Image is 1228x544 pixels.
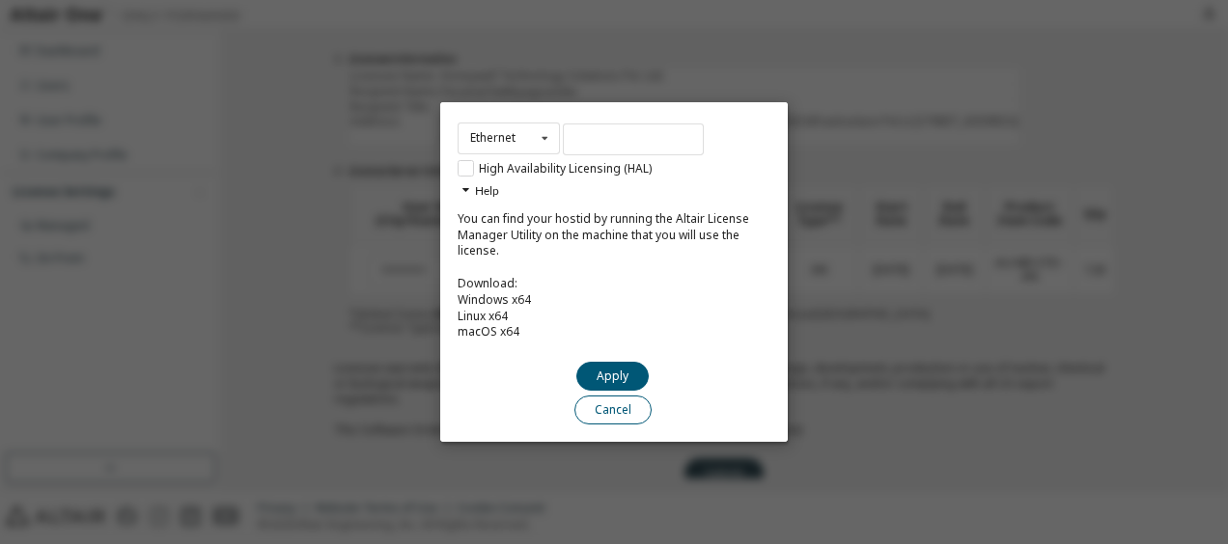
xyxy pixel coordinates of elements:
a: Windows x64 [458,291,531,308]
button: Apply [576,362,649,391]
div: You can find your hostid by running the Altair License Manager Utility on the machine that you wi... [458,211,770,357]
a: macOS x64 [458,323,519,340]
div: Help [458,177,770,205]
div: Ethernet [470,132,516,144]
button: Cancel [574,395,652,424]
a: Linux x64 [458,308,508,324]
label: High Availability Licensing (HAL) [458,160,652,177]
